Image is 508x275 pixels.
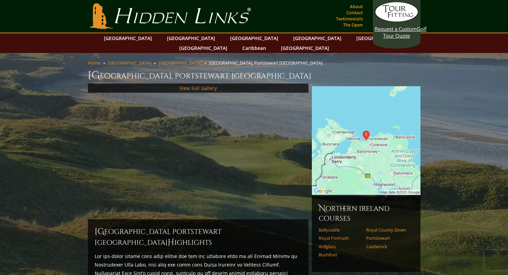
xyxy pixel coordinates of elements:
[353,33,408,43] a: [GEOGRAPHIC_DATA]
[88,69,420,82] h1: [GEOGRAPHIC_DATA], Portstewart [GEOGRAPHIC_DATA]
[239,43,269,53] a: Caribbean
[375,25,417,32] span: Request a Custom
[375,2,419,39] a: Request a CustomGolf Tour Quote
[108,60,151,66] a: [GEOGRAPHIC_DATA]
[319,244,362,249] a: Ardglass
[366,235,409,241] a: Portstewart
[278,43,333,53] a: [GEOGRAPHIC_DATA]
[100,33,155,43] a: [GEOGRAPHIC_DATA]
[312,86,420,195] img: Google Map of Portstewart Golf Club, Strand Road, Portstewart, Northern Ireland, United Kingdom
[158,60,202,66] a: [GEOGRAPHIC_DATA]
[348,2,364,11] a: About
[176,43,231,53] a: [GEOGRAPHIC_DATA]
[88,60,100,66] a: Home
[95,226,302,248] h2: [GEOGRAPHIC_DATA], Portstewart [GEOGRAPHIC_DATA] ighlights
[341,20,364,30] a: The Open
[319,235,362,241] a: Royal Portrush
[168,237,174,248] span: H
[180,85,217,91] a: View Full Gallery
[164,33,219,43] a: [GEOGRAPHIC_DATA]
[334,14,364,23] a: Testimonials
[319,227,362,233] a: Ballycastle
[319,203,414,223] h6: Northern Ireland Courses
[366,227,409,233] a: Royal County Down
[366,244,409,249] a: Castlerock
[319,252,362,257] a: Bushfoot
[209,60,325,66] li: [GEOGRAPHIC_DATA], Portstewart [GEOGRAPHIC_DATA]
[227,33,282,43] a: [GEOGRAPHIC_DATA]
[290,33,345,43] a: [GEOGRAPHIC_DATA]
[345,8,364,17] a: Contact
